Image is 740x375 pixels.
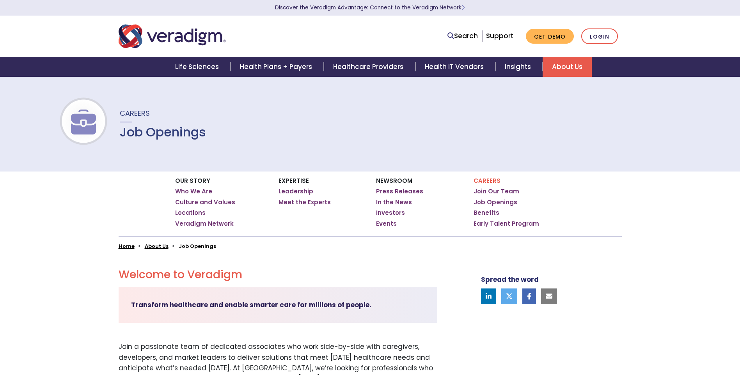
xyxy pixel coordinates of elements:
[175,187,212,195] a: Who We Are
[474,209,499,217] a: Benefits
[481,275,539,284] strong: Spread the word
[474,187,519,195] a: Join Our Team
[376,198,412,206] a: In the News
[119,268,437,281] h2: Welcome to Veradigm
[119,23,226,49] img: Veradigm logo
[486,31,513,41] a: Support
[526,29,574,44] a: Get Demo
[166,57,231,77] a: Life Sciences
[231,57,324,77] a: Health Plans + Payers
[175,209,206,217] a: Locations
[461,4,465,11] span: Learn More
[495,57,543,77] a: Insights
[275,4,465,11] a: Discover the Veradigm Advantage: Connect to the Veradigm NetworkLearn More
[324,57,415,77] a: Healthcare Providers
[376,209,405,217] a: Investors
[279,187,313,195] a: Leadership
[376,220,397,228] a: Events
[543,57,592,77] a: About Us
[279,198,331,206] a: Meet the Experts
[175,198,235,206] a: Culture and Values
[119,242,135,250] a: Home
[581,28,618,44] a: Login
[175,220,234,228] a: Veradigm Network
[131,300,371,310] strong: Transform healthcare and enable smarter care for millions of people.
[474,220,539,228] a: Early Talent Program
[145,242,169,250] a: About Us
[415,57,495,77] a: Health IT Vendors
[474,198,517,206] a: Job Openings
[447,31,478,41] a: Search
[120,125,206,140] h1: Job Openings
[376,187,423,195] a: Press Releases
[120,108,150,118] span: Careers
